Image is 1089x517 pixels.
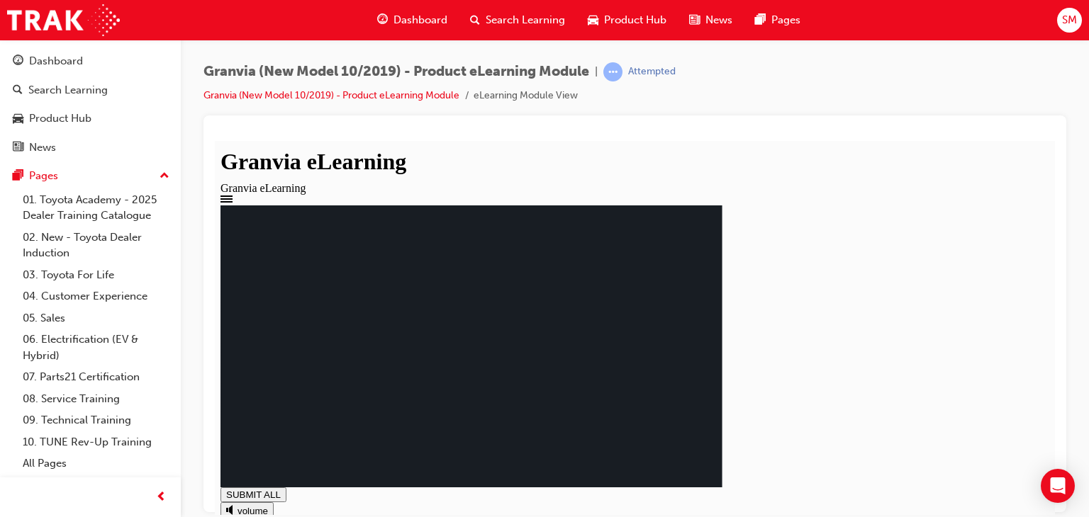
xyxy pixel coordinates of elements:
span: search-icon [470,11,480,29]
a: Search Learning [6,77,175,103]
a: car-iconProduct Hub [576,6,678,35]
button: Pages [6,163,175,189]
span: Dashboard [393,12,447,28]
span: guage-icon [13,55,23,68]
span: Pages [771,12,800,28]
span: car-icon [588,11,598,29]
a: 03. Toyota For Life [17,264,175,286]
span: search-icon [13,84,23,97]
img: Trak [7,4,120,36]
a: guage-iconDashboard [366,6,459,35]
span: News [705,12,732,28]
span: car-icon [13,113,23,125]
span: learningRecordVerb_ATTEMPT-icon [603,62,622,81]
a: 07. Parts21 Certification [17,366,175,388]
a: All Pages [17,453,175,475]
a: 01. Toyota Academy - 2025 Dealer Training Catalogue [17,189,175,227]
a: news-iconNews [678,6,744,35]
a: 10. TUNE Rev-Up Training [17,431,175,453]
span: up-icon [160,167,169,186]
div: News [29,140,56,156]
a: search-iconSearch Learning [459,6,576,35]
a: Product Hub [6,106,175,132]
div: Product Hub [29,110,91,127]
span: news-icon [689,11,700,29]
a: 02. New - Toyota Dealer Induction [17,227,175,264]
div: Pages [29,168,58,184]
a: News [6,135,175,161]
span: Granvia (New Model 10/2019) - Product eLearning Module [203,64,589,80]
span: | [595,64,598,80]
span: news-icon [13,142,23,154]
span: pages-icon [755,11,766,29]
div: Dashboard [29,53,83,69]
div: Search Learning [28,82,108,98]
a: 09. Technical Training [17,409,175,431]
div: Attempted [628,65,676,79]
a: 04. Customer Experience [17,285,175,307]
a: 05. Sales [17,307,175,329]
span: prev-icon [156,489,167,506]
a: pages-iconPages [744,6,812,35]
a: Dashboard [6,48,175,74]
span: SM [1062,12,1077,28]
button: DashboardSearch LearningProduct HubNews [6,45,175,163]
a: 08. Service Training [17,388,175,410]
button: SM [1057,8,1082,33]
div: Open Intercom Messenger [1041,469,1075,503]
span: pages-icon [13,170,23,183]
a: 06. Electrification (EV & Hybrid) [17,329,175,366]
span: Search Learning [486,12,565,28]
span: guage-icon [377,11,388,29]
a: Granvia (New Model 10/2019) - Product eLearning Module [203,89,459,101]
li: eLearning Module View [474,88,578,104]
span: Product Hub [604,12,666,28]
